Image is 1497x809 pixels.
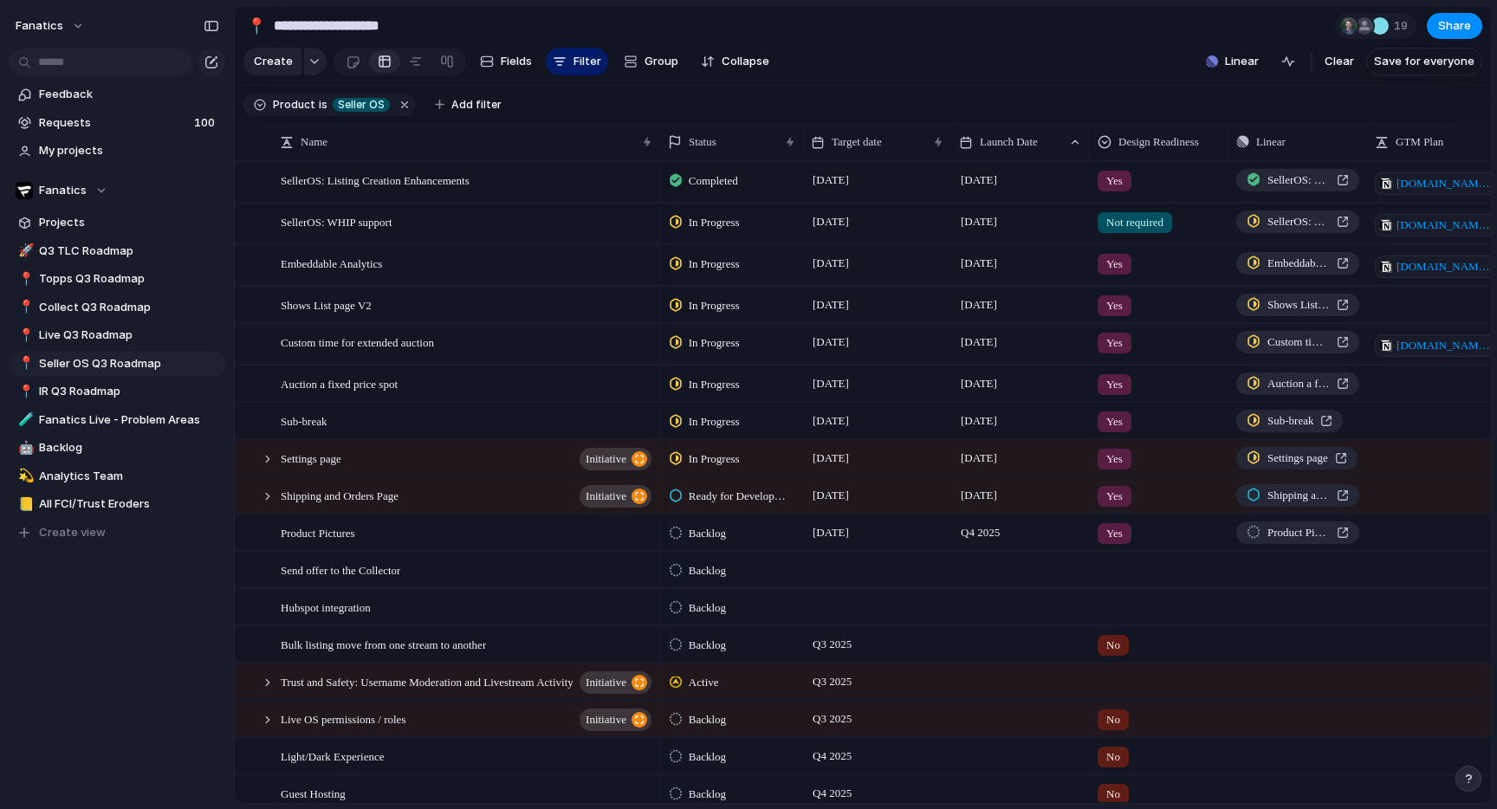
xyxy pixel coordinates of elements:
[956,448,1001,469] span: [DATE]
[281,597,371,617] span: Hubspot integration
[808,485,853,506] span: [DATE]
[956,253,1001,274] span: [DATE]
[273,97,315,113] span: Product
[689,376,740,393] span: In Progress
[473,48,539,75] button: Fields
[1106,711,1120,728] span: No
[9,322,225,348] a: 📍Live Q3 Roadmap
[18,382,30,402] div: 📍
[1267,412,1313,430] span: Sub-break
[281,332,434,352] span: Custom time for extended auction
[315,95,331,114] button: is
[39,383,219,400] span: IR Q3 Roadmap
[1106,376,1123,393] span: Yes
[956,332,1001,353] span: [DATE]
[1106,450,1123,468] span: Yes
[329,95,393,114] button: Seller OS
[9,210,225,236] a: Projects
[16,383,33,400] button: 📍
[9,351,225,377] div: 📍Seller OS Q3 Roadmap
[281,522,355,542] span: Product Pictures
[580,485,651,508] button: initiative
[18,495,30,515] div: 📒
[281,709,405,728] span: Live OS permissions / roles
[956,294,1001,315] span: [DATE]
[18,353,30,373] div: 📍
[808,522,853,543] span: [DATE]
[1236,521,1359,544] a: Product Pictures
[1106,525,1123,542] span: Yes
[1106,214,1163,231] span: Not required
[1106,488,1123,505] span: Yes
[9,520,225,546] button: Create view
[1236,294,1359,316] a: Shows List page V2
[956,373,1001,394] span: [DATE]
[689,297,740,314] span: In Progress
[586,670,626,695] span: initiative
[808,253,853,274] span: [DATE]
[9,379,225,404] a: 📍IR Q3 Roadmap
[254,53,293,70] span: Create
[39,243,219,260] span: Q3 TLC Roadmap
[832,133,882,151] span: Target date
[580,448,651,470] button: initiative
[1318,48,1361,75] button: Clear
[281,746,384,766] span: Light/Dark Experience
[689,133,716,151] span: Status
[956,211,1001,232] span: [DATE]
[9,294,225,320] div: 📍Collect Q3 Roadmap
[39,214,219,231] span: Projects
[615,48,687,75] button: Group
[1427,13,1482,39] button: Share
[1267,333,1330,351] span: Custom time for extended auction
[39,270,219,288] span: Topps Q3 Roadmap
[1236,331,1359,353] a: Custom time for extended auction
[1236,484,1359,507] a: Shipping and Orders Page
[689,450,740,468] span: In Progress
[808,671,856,692] span: Q3 2025
[689,334,740,352] span: In Progress
[808,170,853,191] span: [DATE]
[301,133,327,151] span: Name
[39,411,219,429] span: Fanatics Live - Problem Areas
[722,53,769,70] span: Collapse
[281,294,372,314] span: Shows List page V2
[281,783,346,803] span: Guest Hosting
[1236,169,1359,191] a: SellerOS: Listing Creation Enhancements
[808,411,853,431] span: [DATE]
[1118,133,1199,151] span: Design Readiness
[1267,375,1330,392] span: Auction a fixed price spot
[689,256,740,273] span: In Progress
[9,463,225,489] a: 💫Analytics Team
[18,297,30,317] div: 📍
[1236,252,1359,275] a: Embeddable Analytics
[808,709,856,729] span: Q3 2025
[1267,450,1328,467] span: Settings page
[1236,410,1343,432] a: Sub-break
[16,468,33,485] button: 💫
[39,524,106,541] span: Create view
[9,238,225,264] a: 🚀Q3 TLC Roadmap
[18,326,30,346] div: 📍
[580,671,651,694] button: initiative
[1106,256,1123,273] span: Yes
[808,783,856,804] span: Q4 2025
[689,711,726,728] span: Backlog
[194,114,218,132] span: 100
[689,488,788,505] span: Ready for Development
[574,53,601,70] span: Filter
[501,53,532,70] span: Fields
[1325,53,1354,70] span: Clear
[281,411,327,430] span: Sub-break
[9,138,225,164] a: My projects
[9,266,225,292] a: 📍Topps Q3 Roadmap
[39,142,219,159] span: My projects
[586,708,626,732] span: initiative
[9,435,225,461] a: 🤖Backlog
[9,491,225,517] a: 📒All FCI/Trust Eroders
